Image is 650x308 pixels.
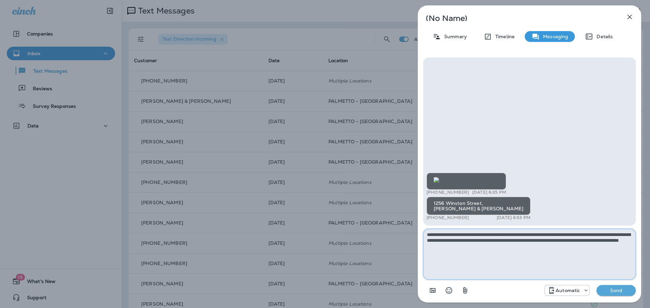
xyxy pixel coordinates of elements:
button: Send [597,285,636,296]
div: 1256 Winston Street, [PERSON_NAME] & [PERSON_NAME] [427,197,530,215]
p: Messaging [540,34,568,39]
img: twilio-download [434,177,439,183]
p: [PHONE_NUMBER] [427,215,469,220]
p: [PHONE_NUMBER] [427,190,469,195]
p: [DATE] 6:53 PM [497,215,530,220]
p: Details [593,34,613,39]
p: Summary [441,34,467,39]
button: Add in a premade template [426,284,439,297]
p: Send [602,287,630,293]
p: [DATE] 6:35 PM [472,190,506,195]
p: (No Name) [426,16,611,21]
p: Timeline [492,34,515,39]
p: Automatic [556,288,580,293]
button: Select an emoji [442,284,456,297]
